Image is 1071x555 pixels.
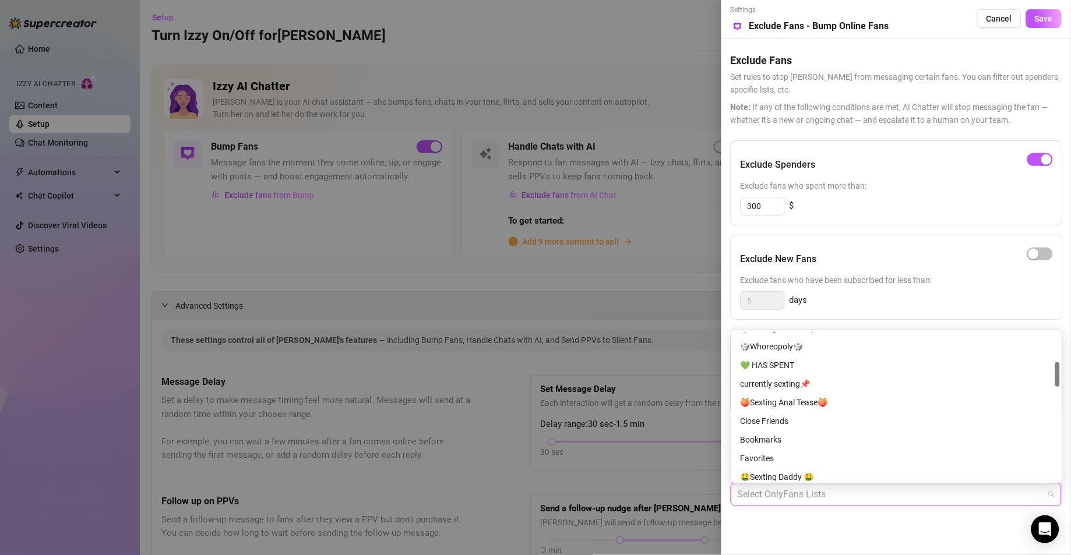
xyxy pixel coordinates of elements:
[741,274,1053,287] span: Exclude fans who have been subscribed for less than:
[790,294,808,307] span: days
[731,461,1062,473] span: Select lists to exclude from bump automation.
[1026,9,1062,28] button: Save
[731,101,1062,126] span: If any of the following conditions are met, AI Chatter will stop messaging the fan — whether it's...
[731,443,1062,458] h5: Exclude Fans Lists
[731,5,889,16] span: Settings
[741,179,1053,192] span: Exclude fans who spent more than:
[741,158,816,172] h5: Exclude Spenders
[790,199,794,213] span: $
[1031,515,1059,543] div: Open Intercom Messenger
[731,102,751,112] span: Note:
[731,70,1062,96] span: Set rules to stop [PERSON_NAME] from messaging certain fans. You can filter out spenders, specifi...
[1035,14,1053,23] span: Save
[741,252,817,266] h5: Exclude New Fans
[987,14,1012,23] span: Cancel
[977,9,1021,28] button: Cancel
[749,19,889,33] h5: Exclude Fans - Bump Online Fans
[731,52,1062,68] h5: Exclude Fans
